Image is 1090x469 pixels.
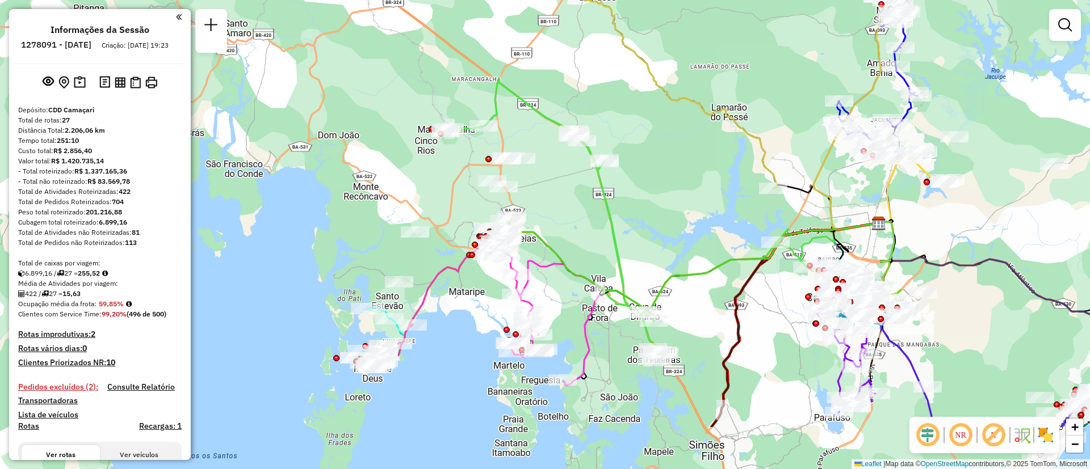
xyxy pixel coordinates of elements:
div: Atividade não roteirizada - JOSE AGAPITO M DA SI [493,233,522,244]
div: Atividade não roteirizada - LINDINALVA TRINDADE [481,235,510,247]
div: 422 / 27 = [18,289,182,299]
div: Atividade não roteirizada - PRISCILA SANTOS NUNE [493,226,522,237]
div: Total de Atividades não Roteirizadas: [18,227,182,238]
div: Atividade não roteirizada - RAFRE DISTRIBUIDOR LTDA [886,306,915,318]
strong: 6.899,16 [99,218,127,226]
div: Atividade não roteirizada - LAYNNE DOS SANTOS [493,152,521,163]
a: Leaflet [854,460,882,468]
div: Total de Pedidos Roteirizados: [18,197,182,207]
span: | [883,460,885,468]
div: Criação: [DATE] 19:23 [97,40,173,50]
div: Atividade não roteirizada - DORIVALDO CARNEIRO [846,276,875,288]
div: Custo total: [18,146,182,156]
div: Peso total roteirizado: [18,207,182,217]
div: Atividade não roteirizada - 52.094.811 NILVANDA SIQUEIRA DELMONDES [891,310,920,321]
span: Ocupação média da frota: [18,299,97,308]
h4: Transportadoras [18,396,182,405]
div: Atividade não roteirizada - LEILA CALDEIRA [884,313,913,324]
button: Centralizar mapa no depósito ou ponto de apoio [56,74,72,91]
h4: Informações da Sessão [51,24,149,35]
div: Valor total: [18,156,182,166]
div: Atividade não roteirizada - MARILDA SILVA [840,273,868,285]
div: - Total não roteirizado: [18,176,182,187]
button: Ver veículos [100,445,178,464]
strong: 81 [132,228,140,236]
div: Atividade não roteirizada - GEISA DE JESUS DA SI [483,241,511,252]
img: Exibir/Ocultar setores [1037,426,1055,444]
strong: R$ 83.569,78 [87,177,130,185]
div: Atividade não roteirizada - MARCELO ALMEIDA DOS [502,269,531,280]
span: − [1071,437,1079,451]
h4: Rotas improdutivas: [18,329,182,339]
a: Clique aqui para minimizar o painel [176,10,182,23]
i: Total de rotas [57,270,64,277]
span: Clientes com Service Time: [18,310,102,318]
strong: 2 [91,329,95,339]
button: Visualizar relatório de Roteirização [112,74,128,90]
i: Cubagem total roteirizado [18,270,25,277]
a: Zoom in [1066,419,1083,436]
strong: 0 [82,343,87,353]
img: Fluxo de ruas [1013,426,1031,444]
a: Zoom out [1066,436,1083,453]
button: Exibir sessão original [40,73,56,91]
div: Média de Atividades por viagem: [18,278,182,289]
div: Atividade não roteirizada - L C LOBAO VIEIRA [487,233,515,244]
div: Atividade não roteirizada - MARILANDE PEREIRA DA [385,276,413,288]
strong: 15,63 [62,289,81,298]
div: Atividade não roteirizada - MAURA CELIA DA ENCARNACAO [484,251,512,263]
strong: 10 [106,357,115,367]
div: Total de rotas: [18,115,182,125]
i: Meta Caixas/viagem: 189,81 Diferença: 65,71 [102,270,108,277]
strong: R$ 1.337.165,36 [74,167,127,175]
a: Exibir filtros [1054,14,1076,36]
div: Atividade não roteirizada - 50.673.385 RAIMUNDA DOS SANTOS PINTO [909,146,937,157]
div: Atividade não roteirizada - DUCILENE SOUZA [940,131,969,142]
div: Atividade não roteirizada - Alexsandro Araujo da [909,288,937,299]
div: Distância Total: [18,125,182,136]
div: Cubagem total roteirizado: [18,217,182,227]
div: Atividade não roteirizada - BERLINDA DA SILVA AL [478,175,506,187]
div: Atividade não roteirizada - 56.022.186 TALISSON FERNANDES SANTOS [473,222,502,234]
div: Atividade não roteirizada - MARINALVA DE CERQUEI [491,229,519,240]
button: Imprimir Rotas [143,74,160,91]
button: Painel de Sugestão [72,74,88,91]
div: Atividade não roteirizada - GUILHERME AMARAL [886,302,914,313]
div: Atividade não roteirizada - VALDEBERTO CONCEICAO [892,309,920,320]
h4: Clientes Priorizados NR: [18,358,182,367]
h4: Lista de veículos [18,410,182,420]
div: Map data © contributors,© 2025 TomTom, Microsoft [852,459,1090,469]
h4: Recargas: 1 [139,421,182,431]
button: Visualizar Romaneio [128,74,143,91]
div: Atividade não roteirizada - 58.069.392 PABLICIA YANNE MONTEIRO CRUZ [913,381,942,392]
div: Depósito: [18,105,182,115]
div: Atividade não roteirizada - JURACI BATISTA OLIVE [1036,407,1064,419]
div: Atividade não roteirizada - SILVANO DAS CHAGAS S [842,283,870,294]
strong: 251:10 [57,136,79,145]
div: Total de Atividades Roteirizadas: [18,187,182,197]
div: Atividade não roteirizada - JUCARA PEREIRA ALVES [489,246,518,257]
button: Logs desbloquear sessão [97,74,112,91]
h4: Rotas vários dias: [18,344,182,353]
div: Atividade não roteirizada - ERLEIDE SILVA ROCHA [1060,406,1088,417]
div: Atividade não roteirizada - CARLOS SOUZA [507,153,535,164]
div: Atividade não roteirizada - 51.478.569 FELIPE LU [880,294,908,305]
div: Atividade não roteirizada - TAINARA TEIXEIRA RODRIGUES [489,224,518,235]
strong: R$ 2.856,40 [53,146,92,155]
a: Rotas [18,421,39,431]
div: Tempo total: [18,136,182,146]
div: Atividade não roteirizada - RODRIGO OLIVEIRA [632,306,660,318]
div: Atividade não roteirizada - LOURIVAL BIZERRA [479,239,507,250]
a: Nova sessão e pesquisa [200,14,223,39]
div: Atividade não roteirizada - JORGE CARVALHO RIBE [1026,392,1054,403]
h4: Pedidos excluídos (2): [18,382,98,392]
div: Atividade não roteirizada - ANTONIO SOUZA DA SILVA [476,249,504,260]
span: Ocultar deslocamento [914,421,941,449]
div: Atividade não roteirizada - TATIANE DA CONCEICAO [492,153,521,164]
div: Atividade não roteirizada - JOELMA BATISTA DOS SANTOS [498,211,526,222]
strong: 113 [125,238,137,247]
h6: 1278091 - [DATE] [21,40,91,50]
div: Atividade não roteirizada - FABRINY MICHELY [401,226,429,238]
div: Atividade não roteirizada - ANGELICA RODRIGUES D [628,307,657,318]
i: Total de Atividades [18,290,25,297]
